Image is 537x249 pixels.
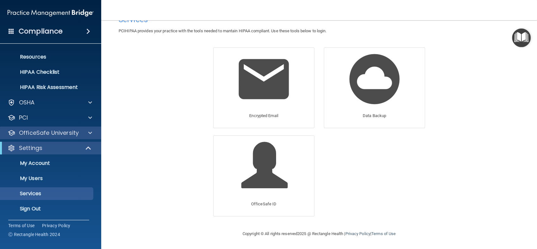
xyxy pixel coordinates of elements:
[8,129,92,137] a: OfficeSafe University
[119,16,520,24] h4: Services
[345,231,370,236] a: Privacy Policy
[363,112,386,120] p: Data Backup
[251,200,276,208] p: OfficeSafe ID
[371,231,396,236] a: Terms of Use
[4,206,90,212] p: Sign Out
[19,114,28,121] p: PCI
[324,47,425,128] a: Data Backup Data Backup
[8,7,94,19] img: PMB logo
[4,69,90,75] p: HIPAA Checklist
[344,49,404,109] img: Data Backup
[19,129,79,137] p: OfficeSafe University
[8,114,92,121] a: PCI
[8,99,92,106] a: OSHA
[4,160,90,166] p: My Account
[4,175,90,182] p: My Users
[4,190,90,197] p: Services
[213,47,314,128] a: Encrypted Email Encrypted Email
[8,144,92,152] a: Settings
[4,84,90,90] p: HIPAA Risk Assessment
[213,135,314,216] a: OfficeSafe ID
[119,28,326,33] span: PCIHIPAA provides your practice with the tools needed to mantain HIPAA compliant. Use these tools...
[8,231,60,238] span: Ⓒ Rectangle Health 2024
[19,144,42,152] p: Settings
[19,27,63,36] h4: Compliance
[204,224,435,244] div: Copyright © All rights reserved 2025 @ Rectangle Health | |
[234,49,294,109] img: Encrypted Email
[512,28,531,47] button: Open Resource Center
[42,222,71,229] a: Privacy Policy
[4,54,90,60] p: Resources
[8,222,34,229] a: Terms of Use
[19,99,35,106] p: OSHA
[249,112,278,120] p: Encrypted Email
